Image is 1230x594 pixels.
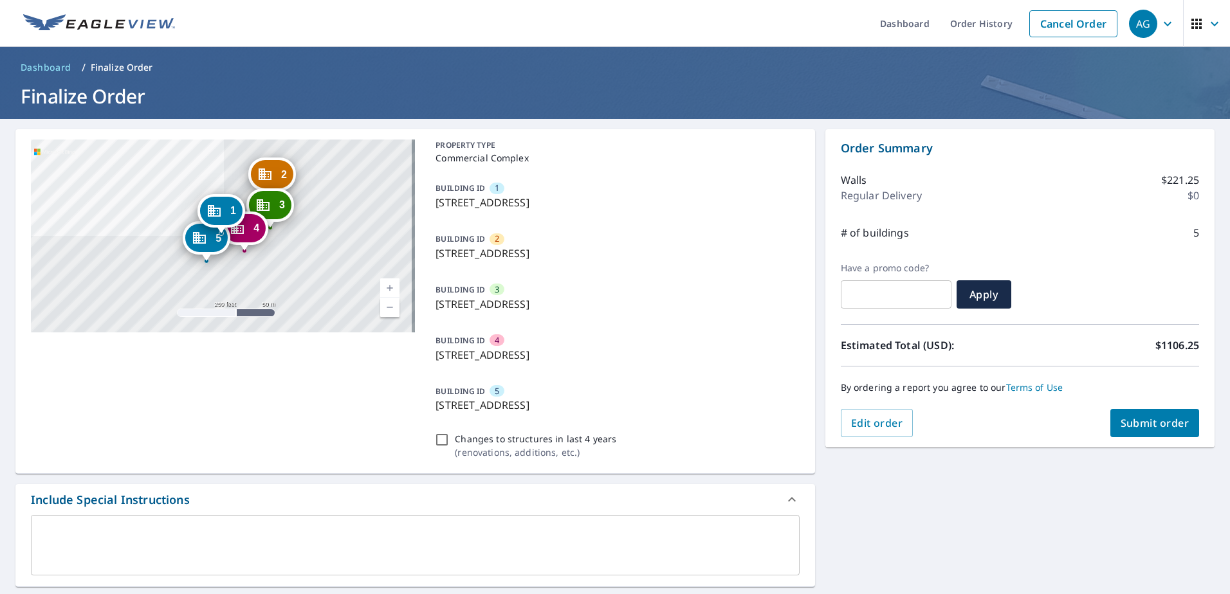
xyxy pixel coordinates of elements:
button: Apply [957,280,1011,309]
span: Submit order [1121,416,1189,430]
p: BUILDING ID [436,284,485,295]
span: 2 [495,233,499,245]
p: BUILDING ID [436,335,485,346]
p: $221.25 [1161,172,1199,188]
p: Commercial Complex [436,151,794,165]
span: 2 [281,170,287,179]
div: Include Special Instructions [31,491,190,509]
p: Walls [841,172,867,188]
p: [STREET_ADDRESS] [436,397,794,413]
span: Dashboard [21,61,71,74]
p: By ordering a report you agree to our [841,382,1199,393]
span: 5 [495,385,499,397]
p: $0 [1188,188,1199,203]
p: # of buildings [841,225,909,240]
span: 5 [216,233,221,243]
p: BUILDING ID [436,183,485,194]
p: Finalize Order [91,61,153,74]
button: Edit order [841,409,913,437]
a: Current Level 17, Zoom Out [380,298,399,317]
span: 1 [230,206,236,215]
div: AG [1129,10,1157,38]
div: Dropped pin, building 4, Commercial property, 6108 SW 18th Dr Portland, OR 97239 [221,212,268,251]
div: Dropped pin, building 1, Commercial property, 6120 SW 18th Dr Portland, OR 97239 [197,194,245,234]
button: Submit order [1110,409,1200,437]
span: 3 [279,200,285,210]
p: BUILDING ID [436,386,485,397]
li: / [82,60,86,75]
p: [STREET_ADDRESS] [436,246,794,261]
p: Changes to structures in last 4 years [455,432,616,446]
div: Include Special Instructions [15,484,815,515]
img: EV Logo [23,14,175,33]
a: Current Level 17, Zoom In [380,278,399,298]
a: Cancel Order [1029,10,1117,37]
p: Regular Delivery [841,188,922,203]
span: 3 [495,283,499,296]
p: BUILDING ID [436,233,485,244]
div: Dropped pin, building 3, Commercial property, 6108 SW 18th Dr Portland, OR 97239 [246,188,294,228]
p: ( renovations, additions, etc. ) [455,446,616,459]
label: Have a promo code? [841,262,951,274]
p: [STREET_ADDRESS] [436,195,794,210]
span: Edit order [851,416,903,430]
p: $1106.25 [1155,337,1199,353]
p: PROPERTY TYPE [436,139,794,151]
nav: breadcrumb [15,57,1215,78]
p: Estimated Total (USD): [841,337,1020,353]
span: Apply [967,287,1001,301]
p: Order Summary [841,139,1199,157]
div: Dropped pin, building 5, Commercial property, 6146 SW 18th Dr Portland, OR 97239 [183,221,230,261]
span: 1 [495,182,499,194]
p: 5 [1193,225,1199,240]
span: 4 [495,334,499,346]
div: Dropped pin, building 2, Commercial property, 6108 SW 18th Dr Portland, OR 97239 [248,157,296,197]
a: Terms of Use [1006,381,1063,393]
p: [STREET_ADDRESS] [436,347,794,363]
a: Dashboard [15,57,77,78]
span: 4 [253,223,259,233]
p: [STREET_ADDRESS] [436,296,794,312]
h1: Finalize Order [15,83,1215,109]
